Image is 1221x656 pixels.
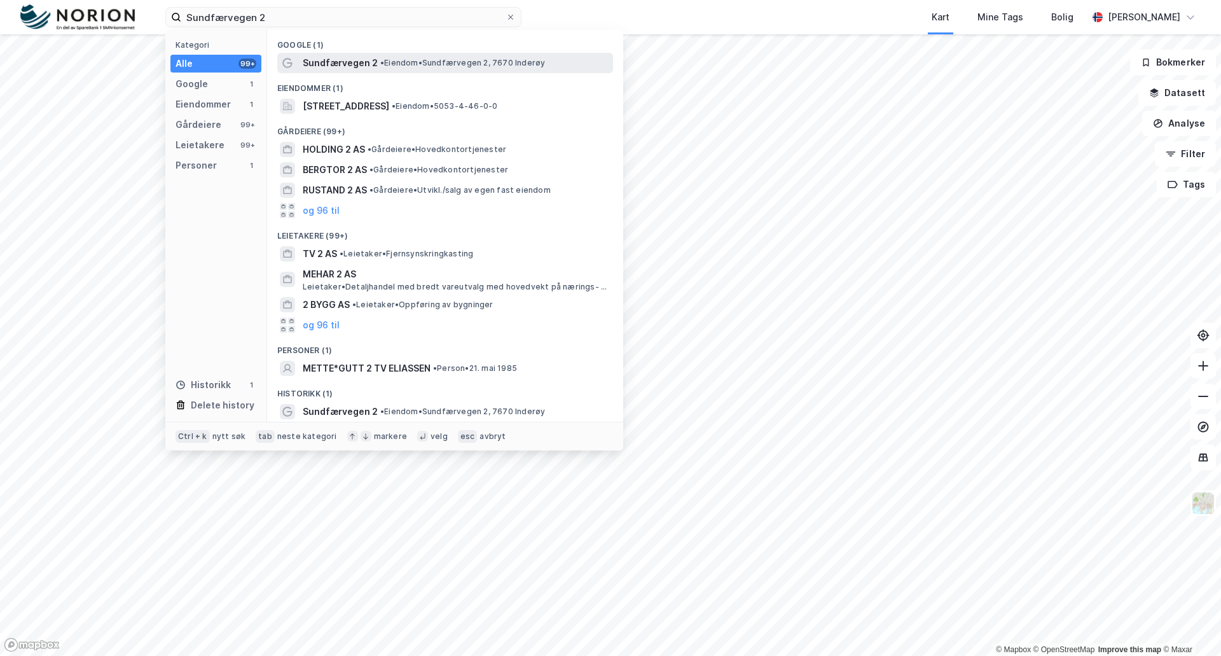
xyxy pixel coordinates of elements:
span: Person • 21. mai 1985 [433,363,517,373]
div: nytt søk [212,431,246,442]
div: Google [176,76,208,92]
span: METTE*GUTT 2 TV ELIASSEN [303,361,431,376]
span: 2 BYGG AS [303,297,350,312]
div: velg [431,431,448,442]
div: Bolig [1051,10,1073,25]
span: [STREET_ADDRESS] [303,99,389,114]
span: Sundfærvegen 2 [303,404,378,419]
div: 1 [246,79,256,89]
button: Tags [1157,172,1216,197]
span: Leietaker • Oppføring av bygninger [352,300,493,310]
span: • [340,249,343,258]
span: • [433,363,437,373]
img: norion-logo.80e7a08dc31c2e691866.png [20,4,135,31]
div: Delete history [191,398,254,413]
iframe: Chat Widget [1157,595,1221,656]
button: Datasett [1138,80,1216,106]
button: og 96 til [303,318,340,333]
span: Sundfærvegen 2 [303,55,378,71]
div: Gårdeiere [176,117,221,132]
div: Leietakere (99+) [267,221,623,244]
div: neste kategori [277,431,337,442]
div: Personer (1) [267,335,623,358]
div: markere [374,431,407,442]
span: MEHAR 2 AS [303,267,608,282]
img: Z [1191,491,1215,515]
span: TV 2 AS [303,246,337,262]
span: • [368,144,371,154]
span: Leietaker • Fjernsynskringkasting [340,249,473,259]
div: Personer [176,158,217,173]
span: • [392,101,396,111]
a: Mapbox [996,645,1031,654]
span: Gårdeiere • Hovedkontortjenester [368,144,506,155]
input: Søk på adresse, matrikkel, gårdeiere, leietakere eller personer [181,8,506,27]
div: Kategori [176,40,261,50]
div: Eiendommer [176,97,231,112]
span: • [380,58,384,67]
span: • [352,300,356,309]
div: 1 [246,99,256,109]
span: Eiendom • Sundfærvegen 2, 7670 Inderøy [380,58,545,68]
div: 99+ [238,120,256,130]
div: Kart [932,10,949,25]
span: Gårdeiere • Utvikl./salg av egen fast eiendom [369,185,551,195]
div: 99+ [238,59,256,69]
div: esc [458,430,478,443]
div: avbryt [479,431,506,442]
div: Google (1) [267,30,623,53]
div: Gårdeiere (99+) [267,116,623,139]
div: Alle [176,56,193,71]
span: HOLDING 2 AS [303,142,365,157]
button: Filter [1155,141,1216,167]
a: Mapbox homepage [4,638,60,652]
span: Gårdeiere • Hovedkontortjenester [369,165,508,175]
div: Historikk [176,377,231,393]
span: Leietaker • Detaljhandel med bredt vareutvalg med hovedvekt på nærings- og nytelsesmidler [303,282,610,292]
div: tab [256,430,275,443]
div: 1 [246,380,256,390]
div: Eiendommer (1) [267,73,623,96]
span: BERGTOR 2 AS [303,162,367,178]
div: Mine Tags [977,10,1023,25]
button: Bokmerker [1130,50,1216,75]
div: 1 [246,160,256,171]
a: Improve this map [1098,645,1161,654]
button: og 96 til [303,203,340,218]
span: RUSTAND 2 AS [303,183,367,198]
span: • [380,407,384,416]
span: • [369,185,373,195]
div: 99+ [238,140,256,150]
div: Historikk (1) [267,379,623,401]
div: Leietakere [176,137,224,153]
span: Eiendom • 5053-4-46-0-0 [392,101,497,111]
span: • [369,165,373,174]
div: [PERSON_NAME] [1108,10,1180,25]
div: Ctrl + k [176,430,210,443]
a: OpenStreetMap [1033,645,1095,654]
span: Eiendom • Sundfærvegen 2, 7670 Inderøy [380,407,545,417]
button: Analyse [1142,111,1216,136]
